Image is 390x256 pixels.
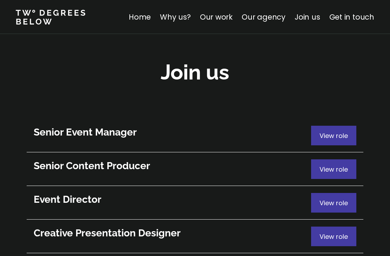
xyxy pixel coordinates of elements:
a: View role [27,119,363,152]
h3: Event Director [34,193,311,206]
h2: Join us [161,58,229,87]
a: Why us? [160,12,191,22]
h3: Senior Event Manager [34,126,311,139]
span: View role [320,232,348,241]
h3: Senior Content Producer [34,159,311,173]
a: View role [27,152,363,186]
a: View role [27,220,363,253]
a: Our work [200,12,233,22]
span: View role [320,131,348,140]
a: Our agency [242,12,285,22]
a: View role [27,186,363,220]
a: Join us [295,12,320,22]
span: View role [320,165,348,174]
a: Get in touch [329,12,374,22]
a: Home [129,12,151,22]
h3: Creative Presentation Designer [34,227,311,240]
span: View role [320,199,348,207]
